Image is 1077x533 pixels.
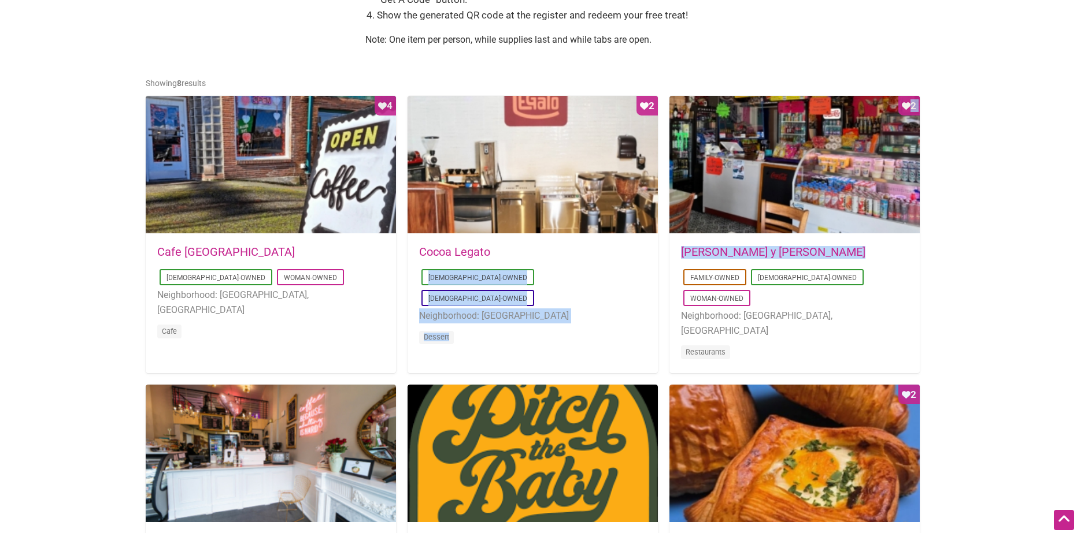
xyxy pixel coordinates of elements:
[681,245,865,259] a: [PERSON_NAME] y [PERSON_NAME]
[428,295,527,303] a: [DEMOGRAPHIC_DATA]-Owned
[419,308,646,323] li: Neighborhood: [GEOGRAPHIC_DATA]
[681,308,908,338] li: Neighborhood: [GEOGRAPHIC_DATA], [GEOGRAPHIC_DATA]
[424,333,449,341] a: Dessert
[157,288,384,317] li: Neighborhood: [GEOGRAPHIC_DATA], [GEOGRAPHIC_DATA]
[166,274,265,282] a: [DEMOGRAPHIC_DATA]-Owned
[284,274,337,282] a: Woman-Owned
[686,348,726,356] a: Restaurants
[177,79,182,88] b: 8
[162,327,177,336] a: Cafe
[419,245,490,259] a: Cocoa Legato
[365,32,712,47] p: Note: One item per person, while supplies last and while tabs are open.
[1054,510,1074,530] div: Scroll Back to Top
[690,274,739,282] a: Family-Owned
[377,8,712,23] li: Show the generated QR code at the register and redeem your free treat!
[157,245,295,259] a: Cafe [GEOGRAPHIC_DATA]
[428,274,527,282] a: [DEMOGRAPHIC_DATA]-Owned
[146,79,206,88] span: Showing results
[690,295,743,303] a: Woman-Owned
[758,274,857,282] a: [DEMOGRAPHIC_DATA]-Owned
